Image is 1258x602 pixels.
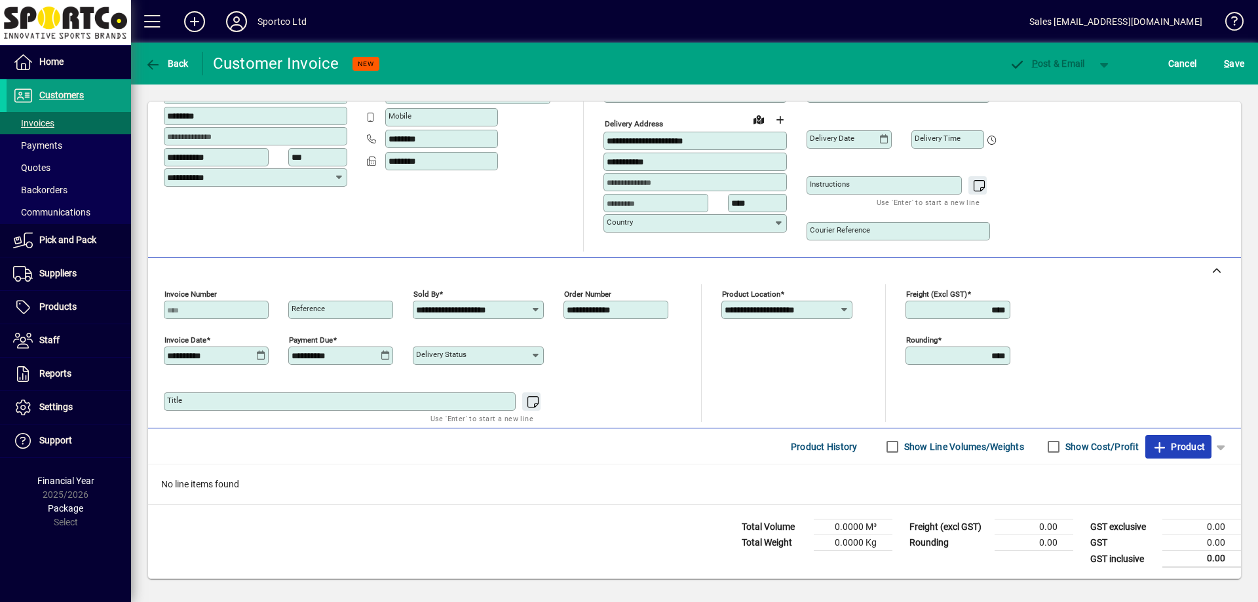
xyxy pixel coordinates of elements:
mat-label: Delivery date [810,134,854,143]
mat-label: Reference [292,304,325,313]
td: 0.0000 Kg [814,535,892,551]
span: Quotes [13,162,50,173]
button: Product [1145,435,1211,459]
td: GST exclusive [1084,519,1162,535]
mat-label: Mobile [389,111,411,121]
a: Support [7,424,131,457]
button: Profile [216,10,257,33]
td: GST [1084,535,1162,551]
td: GST inclusive [1084,551,1162,567]
div: No line items found [148,464,1241,504]
span: NEW [358,60,374,68]
mat-label: Order number [564,290,611,299]
span: Product History [791,436,858,457]
mat-label: Product location [722,290,780,299]
div: Sales [EMAIL_ADDRESS][DOMAIN_NAME] [1029,11,1202,32]
span: Back [145,58,189,69]
td: 0.00 [1162,551,1241,567]
a: Reports [7,358,131,390]
td: Freight (excl GST) [903,519,995,535]
a: Quotes [7,157,131,179]
mat-label: Invoice number [164,290,217,299]
span: Staff [39,335,60,345]
span: ost & Email [1009,58,1085,69]
div: Customer Invoice [213,53,339,74]
span: Backorders [13,185,67,195]
td: 0.00 [995,535,1073,551]
span: Home [39,56,64,67]
span: Settings [39,402,73,412]
mat-label: Country [607,217,633,227]
button: Cancel [1165,52,1200,75]
mat-hint: Use 'Enter' to start a new line [430,411,533,426]
mat-label: Sold by [413,290,439,299]
mat-label: Invoice date [164,335,206,345]
a: Home [7,46,131,79]
a: Settings [7,391,131,424]
a: Products [7,291,131,324]
label: Show Line Volumes/Weights [902,440,1024,453]
mat-label: Freight (excl GST) [906,290,967,299]
span: Payments [13,140,62,151]
span: Suppliers [39,268,77,278]
td: Rounding [903,535,995,551]
mat-label: Title [167,396,182,405]
span: Cancel [1168,53,1197,74]
label: Show Cost/Profit [1063,440,1139,453]
button: Product History [786,435,863,459]
mat-hint: Use 'Enter' to start a new line [877,195,980,210]
mat-label: Rounding [906,335,938,345]
button: Choose address [769,109,790,130]
span: Reports [39,368,71,379]
a: Backorders [7,179,131,201]
mat-label: Payment due [289,335,333,345]
span: Pick and Pack [39,235,96,245]
a: Invoices [7,112,131,134]
span: Invoices [13,118,54,128]
td: 0.00 [1162,535,1241,551]
button: Add [174,10,216,33]
span: ave [1224,53,1244,74]
td: 0.0000 M³ [814,519,892,535]
span: Products [39,301,77,312]
span: Customers [39,90,84,100]
button: Back [142,52,192,75]
a: Payments [7,134,131,157]
span: Support [39,435,72,445]
a: Knowledge Base [1215,3,1242,45]
button: Save [1221,52,1248,75]
span: Communications [13,207,90,217]
mat-label: Delivery status [416,350,467,359]
div: Sportco Ltd [257,11,307,32]
button: Post & Email [1002,52,1092,75]
mat-label: Delivery time [915,134,961,143]
span: S [1224,58,1229,69]
a: Staff [7,324,131,357]
td: 0.00 [995,519,1073,535]
span: Financial Year [37,476,94,486]
a: Communications [7,201,131,223]
a: Suppliers [7,257,131,290]
td: Total Weight [735,535,814,551]
mat-label: Instructions [810,179,850,189]
a: Pick and Pack [7,224,131,257]
app-page-header-button: Back [131,52,203,75]
a: View on map [748,109,769,130]
span: Product [1152,436,1205,457]
td: Total Volume [735,519,814,535]
mat-label: Courier Reference [810,225,870,235]
td: 0.00 [1162,519,1241,535]
span: P [1032,58,1038,69]
span: Package [48,503,83,514]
